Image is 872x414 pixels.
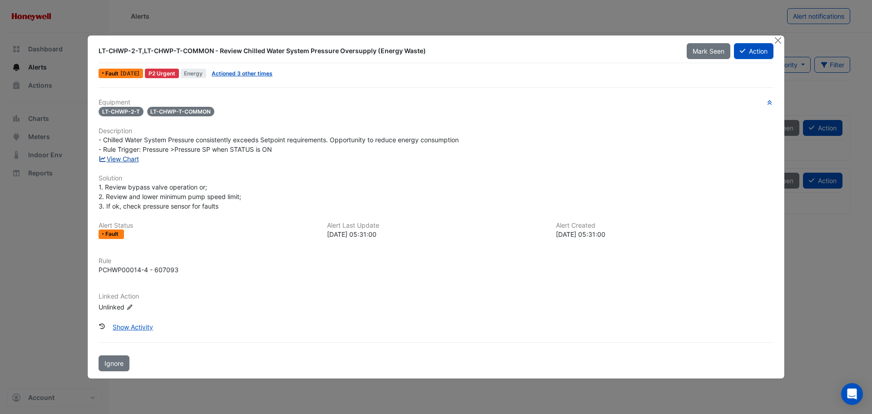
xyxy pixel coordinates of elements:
span: Fault [105,71,120,76]
a: View Chart [99,155,139,163]
h6: Alert Status [99,222,316,229]
span: LT-CHWP-T-COMMON [147,107,215,116]
span: Mark Seen [693,47,724,55]
div: Unlinked [99,302,208,311]
h6: Linked Action [99,293,773,300]
h6: Solution [99,175,773,182]
div: P2 Urgent [145,69,179,78]
button: Action [734,43,773,59]
span: Ignore [104,359,124,367]
fa-icon: Edit Linked Action [126,304,133,310]
button: Close [773,35,783,45]
span: Fault [105,231,120,237]
span: Wed 10-Sep-2025 05:31 AEST [120,70,139,77]
a: Actioned 3 other times [212,70,272,77]
h6: Equipment [99,99,773,106]
button: Ignore [99,355,129,371]
span: LT-CHWP-2-T [99,107,144,116]
h6: Alert Last Update [327,222,545,229]
div: Open Intercom Messenger [841,383,863,405]
span: Energy [181,69,207,78]
button: Show Activity [107,319,159,335]
div: LT-CHWP-2-T,LT-CHWP-T-COMMON - Review Chilled Water System Pressure Oversupply (Energy Waste) [99,46,676,55]
div: [DATE] 05:31:00 [327,229,545,239]
span: 1. Review bypass valve operation or; 2. Review and lower minimum pump speed limit; 3. If ok, chec... [99,183,241,210]
div: PCHWP00014-4 - 607093 [99,265,178,274]
div: [DATE] 05:31:00 [556,229,773,239]
h6: Alert Created [556,222,773,229]
button: Mark Seen [687,43,730,59]
span: - Chilled Water System Pressure consistently exceeds Setpoint requirements. Opportunity to reduce... [99,136,459,153]
h6: Rule [99,257,773,265]
h6: Description [99,127,773,135]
